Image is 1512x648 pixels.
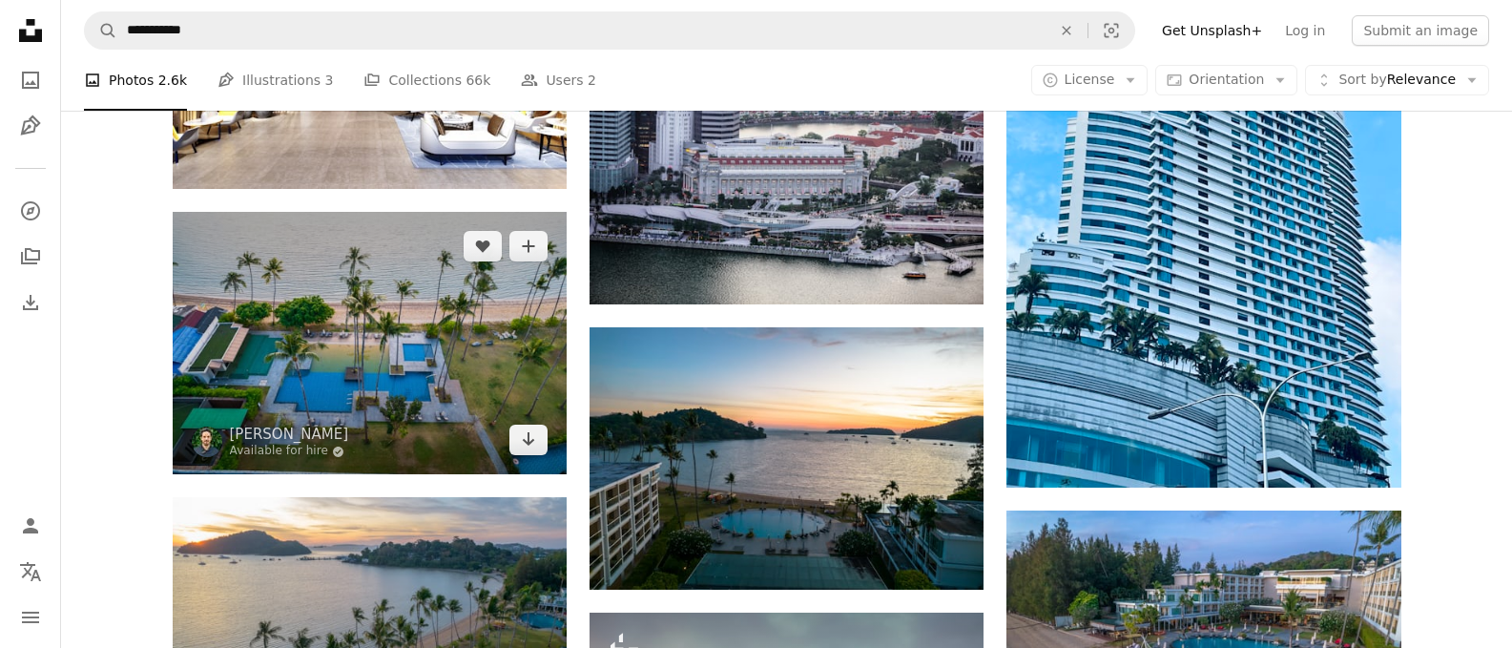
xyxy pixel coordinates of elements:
a: Collections 66k [363,50,490,111]
a: Illustrations 3 [217,50,333,111]
form: Find visuals sitewide [84,11,1135,50]
a: Download History [11,283,50,322]
button: Like [464,231,502,261]
button: Sort byRelevance [1305,65,1489,95]
button: Add to Collection [509,231,548,261]
button: Orientation [1155,65,1297,95]
a: Illustrations [11,107,50,145]
img: a large cruise ship docked in a city [590,41,984,303]
a: [PERSON_NAME] [230,425,349,444]
a: Log in [1274,15,1336,46]
a: Explore [11,192,50,230]
a: A view of a body of water at sunset [590,449,984,467]
span: Orientation [1189,72,1264,87]
a: Download [509,425,548,455]
span: 66k [466,70,490,91]
a: Home — Unsplash [11,11,50,53]
span: 2 [588,70,596,91]
img: Go to Antonio Araujo's profile [192,427,222,457]
a: a large cruise ship docked in a city [590,163,984,180]
img: A view of a body of water at sunset [590,327,984,590]
button: Language [11,553,50,591]
a: Log in / Sign up [11,507,50,545]
a: Collections [11,238,50,276]
span: 3 [325,70,334,91]
button: Clear [1046,12,1087,49]
span: Relevance [1338,71,1456,90]
img: An aerial view of a resort with a swimming pool [173,212,567,474]
button: License [1031,65,1149,95]
a: Users 2 [521,50,596,111]
span: Sort by [1338,72,1386,87]
a: a tall white building with palm trees in front of it [1006,215,1400,232]
a: Photos [11,61,50,99]
span: License [1065,72,1115,87]
a: Get Unsplash+ [1150,15,1274,46]
button: Submit an image [1352,15,1489,46]
a: An aerial view of a beach resort at sunset [173,619,567,637]
a: Available for hire [230,444,349,459]
button: Menu [11,598,50,637]
a: An aerial view of a resort with a swimming pool [173,334,567,351]
button: Search Unsplash [85,12,117,49]
button: Visual search [1088,12,1134,49]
